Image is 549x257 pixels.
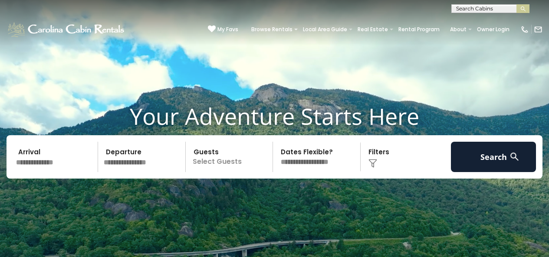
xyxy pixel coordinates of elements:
[217,26,238,33] span: My Favs
[394,23,444,36] a: Rental Program
[520,25,529,34] img: phone-regular-white.png
[247,23,297,36] a: Browse Rentals
[451,142,536,172] button: Search
[353,23,392,36] a: Real Estate
[208,25,238,34] a: My Favs
[7,21,127,38] img: White-1-1-2.png
[368,159,377,168] img: filter--v1.png
[299,23,352,36] a: Local Area Guide
[188,142,273,172] p: Select Guests
[509,151,520,162] img: search-regular-white.png
[473,23,514,36] a: Owner Login
[446,23,471,36] a: About
[534,25,542,34] img: mail-regular-white.png
[7,103,542,130] h1: Your Adventure Starts Here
